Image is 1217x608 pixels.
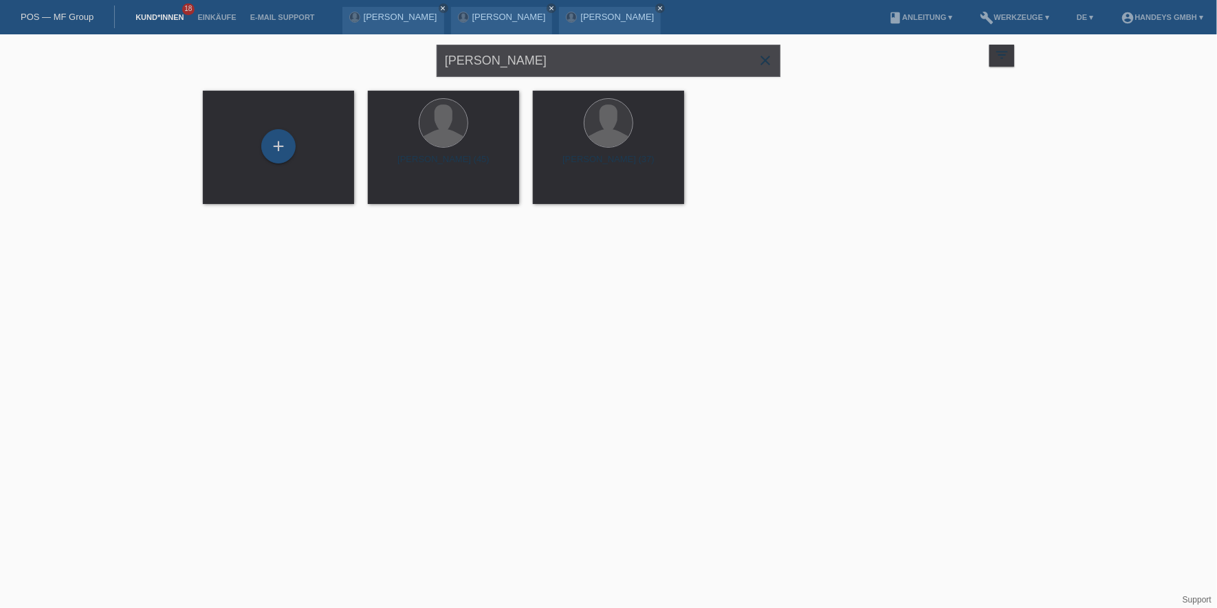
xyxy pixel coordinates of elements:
a: POS — MF Group [21,12,94,22]
a: [PERSON_NAME] [364,12,437,22]
a: Einkäufe [190,13,243,21]
div: Kund*in hinzufügen [262,135,295,158]
div: [PERSON_NAME] (37) [544,154,673,176]
a: [PERSON_NAME] [580,12,654,22]
i: filter_list [994,47,1009,63]
a: [PERSON_NAME] [472,12,546,22]
i: close [440,5,447,12]
a: close [439,3,448,13]
a: account_circleHandeys GmbH ▾ [1114,13,1210,21]
a: buildWerkzeuge ▾ [974,13,1057,21]
a: DE ▾ [1070,13,1100,21]
a: Kund*innen [129,13,190,21]
a: bookAnleitung ▾ [881,13,959,21]
div: [PERSON_NAME] (45) [379,154,508,176]
a: close [655,3,665,13]
i: close [548,5,555,12]
a: close [547,3,556,13]
i: account_circle [1121,11,1134,25]
a: E-Mail Support [243,13,322,21]
i: build [980,11,994,25]
i: close [757,52,774,69]
i: close [657,5,664,12]
i: book [888,11,902,25]
input: Suche... [437,45,780,77]
span: 18 [182,3,195,15]
a: Support [1183,595,1211,605]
